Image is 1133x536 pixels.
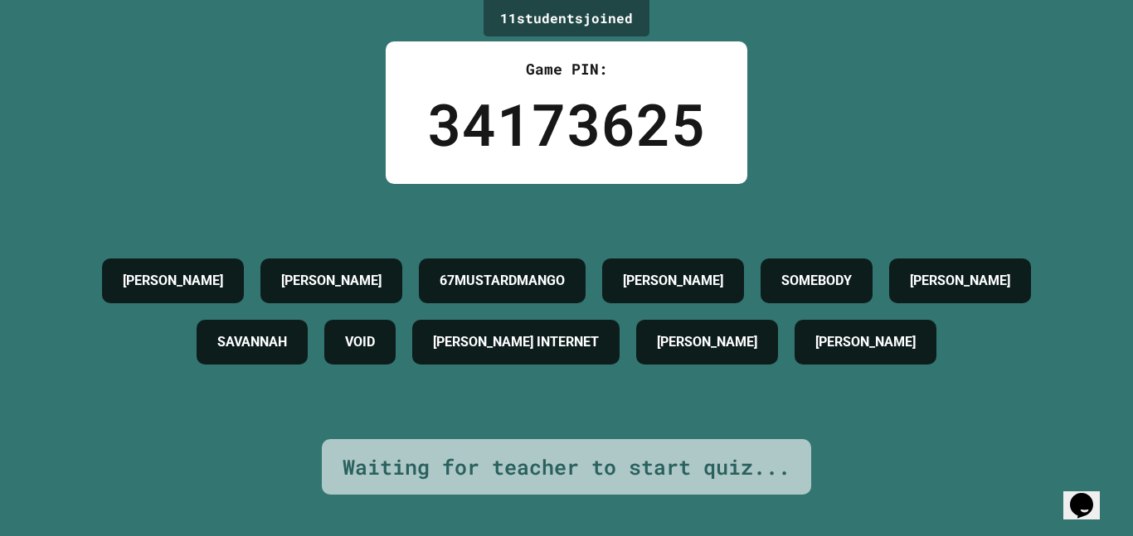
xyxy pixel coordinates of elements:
h4: [PERSON_NAME] [657,332,757,352]
h4: [PERSON_NAME] [123,271,223,291]
h4: [PERSON_NAME] [815,332,916,352]
h4: [PERSON_NAME] INTERNET [433,332,599,352]
iframe: chat widget [1063,470,1116,519]
div: Waiting for teacher to start quiz... [343,451,790,483]
h4: SOMEBODY [781,271,852,291]
h4: [PERSON_NAME] [281,271,382,291]
h4: 67MUSTARDMANGO [440,271,565,291]
div: 34173625 [427,80,706,167]
h4: SAVANNAH [217,332,287,352]
h4: [PERSON_NAME] [910,271,1010,291]
div: Game PIN: [427,58,706,80]
h4: VOID [345,332,375,352]
h4: [PERSON_NAME] [623,271,723,291]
